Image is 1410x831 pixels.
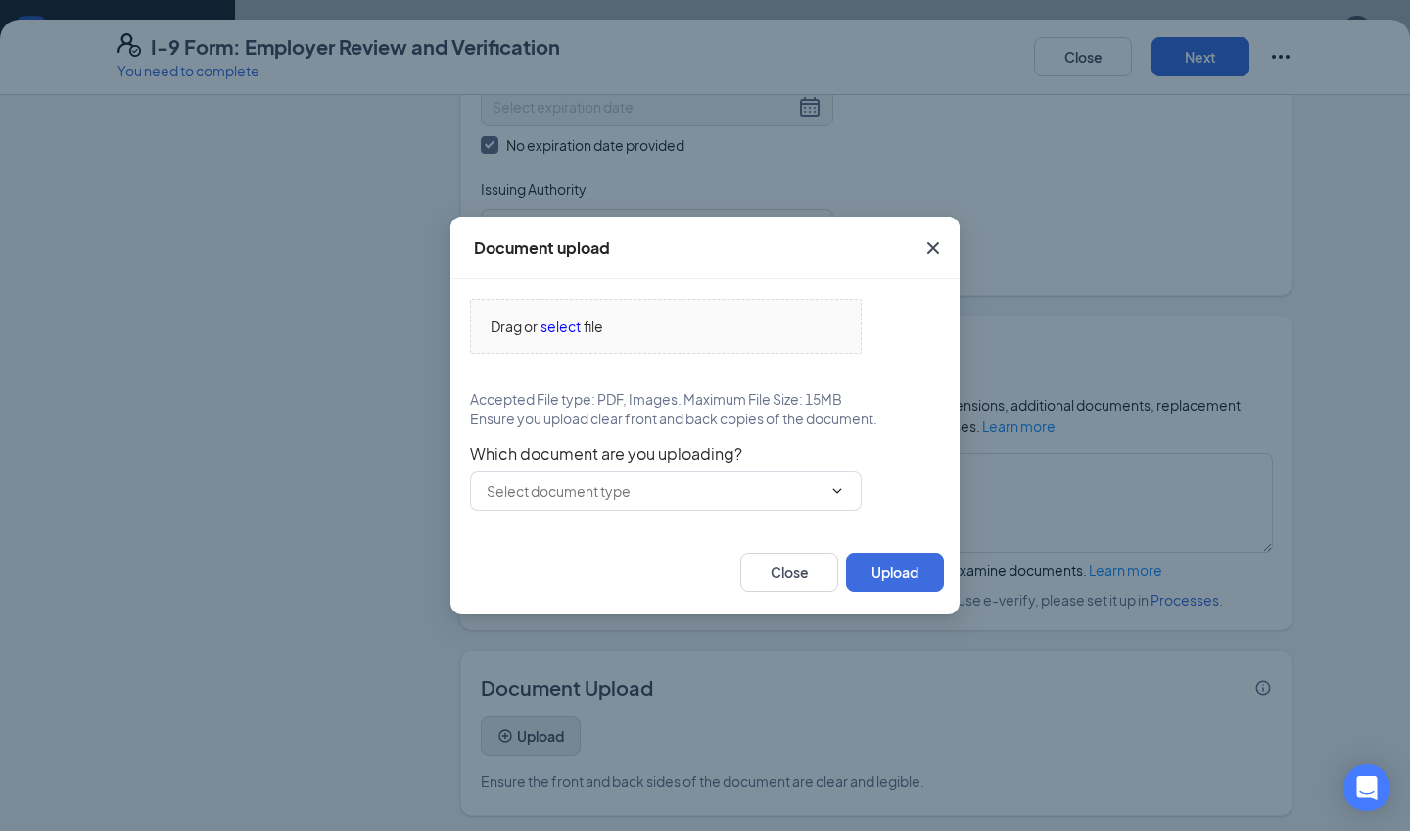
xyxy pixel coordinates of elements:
span: Which document are you uploading? [470,444,940,464]
span: Drag or [491,316,538,337]
span: Ensure you upload clear front and back copies of the document. [470,409,877,428]
span: Accepted File type: PDF, Images. Maximum File Size: 15MB [470,389,842,409]
div: Open Intercom Messenger [1343,764,1390,811]
div: Document upload [474,237,610,259]
span: Drag orselectfile [471,300,861,353]
span: file [584,316,603,337]
button: Close [740,553,838,592]
input: Select document type [487,480,822,502]
svg: Cross [921,236,945,260]
span: select [540,316,581,337]
button: Close [907,217,960,279]
svg: ChevronDown [829,483,845,499]
button: Upload [846,553,944,592]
